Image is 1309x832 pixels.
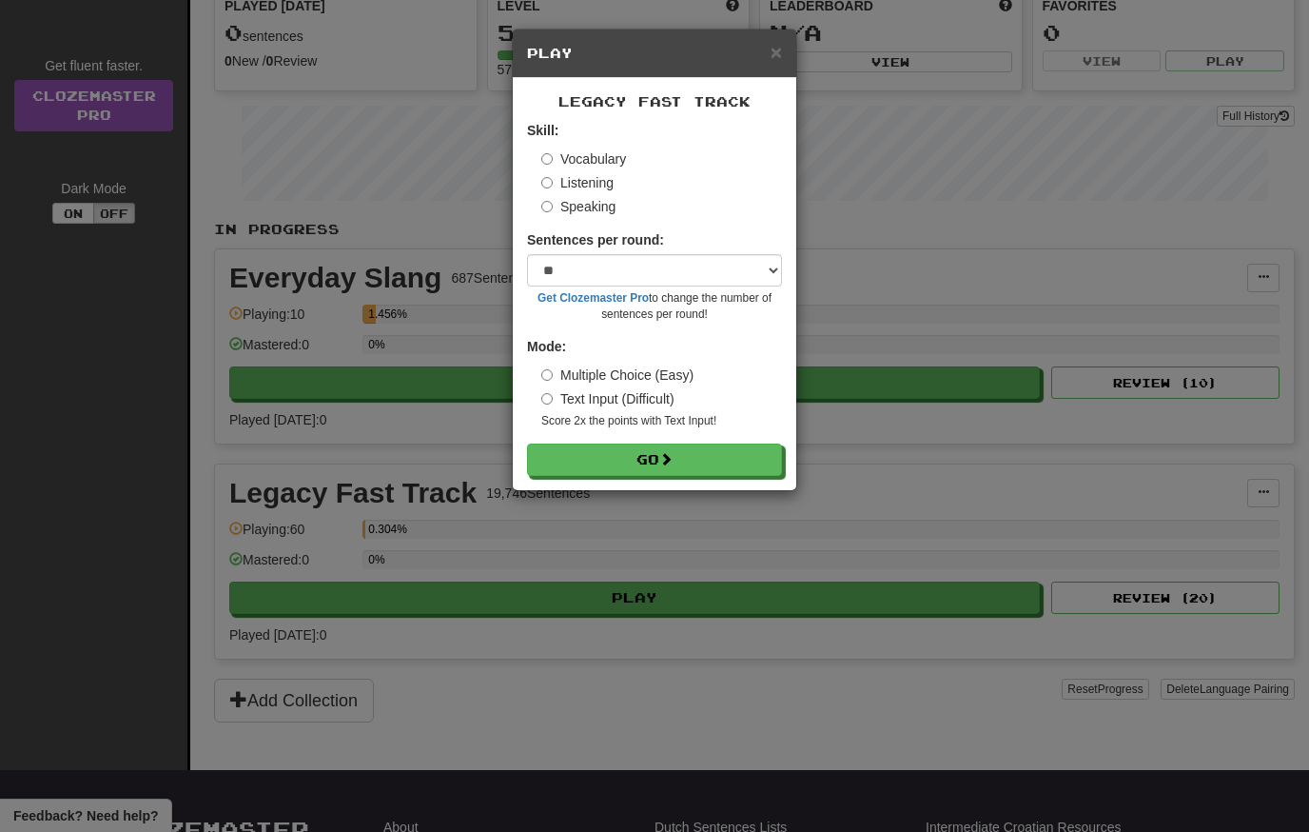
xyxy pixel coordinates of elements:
[527,123,558,138] strong: Skill:
[771,42,782,62] button: Close
[771,41,782,63] span: ×
[527,339,566,354] strong: Mode:
[527,444,782,476] button: Go
[537,291,649,305] a: Get Clozemaster Pro
[541,153,553,165] input: Vocabulary
[541,369,553,381] input: Multiple Choice (Easy)
[541,201,553,212] input: Speaking
[541,413,782,429] small: Score 2x the points with Text Input !
[541,366,694,385] label: Multiple Choice (Easy)
[527,290,782,323] small: to change the number of sentences per round!
[541,149,626,168] label: Vocabulary
[541,393,553,405] input: Text Input (Difficult)
[541,177,553,188] input: Listening
[541,389,674,408] label: Text Input (Difficult)
[527,44,782,63] h5: Play
[541,173,614,192] label: Listening
[558,93,751,109] span: Legacy Fast Track
[527,230,664,249] label: Sentences per round:
[541,197,615,216] label: Speaking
